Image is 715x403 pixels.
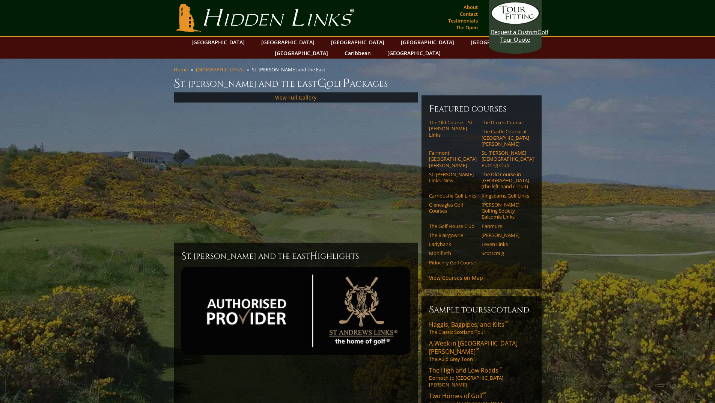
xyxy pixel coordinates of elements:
[429,223,477,229] a: The Golf House Club
[327,37,388,48] a: [GEOGRAPHIC_DATA]
[458,9,480,19] a: Contact
[252,66,328,73] li: St. [PERSON_NAME] and the East
[491,28,537,36] span: Request a Custom
[310,250,318,262] span: H
[429,339,518,356] span: A Week in [GEOGRAPHIC_DATA][PERSON_NAME]
[341,48,375,59] a: Caribbean
[429,103,534,115] h6: Featured Courses
[482,193,529,199] a: Kingsbarns Golf Links
[467,37,528,48] a: [GEOGRAPHIC_DATA]
[482,202,529,220] a: [PERSON_NAME] Golfing Society Balcomie Links
[429,366,502,374] span: The High and Low Roads
[482,232,529,238] a: [PERSON_NAME]
[491,2,540,43] a: Request a CustomGolf Tour Quote
[271,48,332,59] a: [GEOGRAPHIC_DATA]
[317,76,327,91] span: G
[188,37,248,48] a: [GEOGRAPHIC_DATA]
[476,347,479,353] sup: ™
[429,320,534,335] a: Haggis, Bagpipes, and Kilts™The Classic Scotland Tour
[429,171,477,184] a: St. [PERSON_NAME] Links–New
[498,365,502,372] sup: ™
[429,150,477,168] a: Fairmont [GEOGRAPHIC_DATA][PERSON_NAME]
[275,94,316,101] a: View Full Gallery
[482,223,529,229] a: Panmure
[504,320,508,326] sup: ™
[397,37,458,48] a: [GEOGRAPHIC_DATA]
[482,150,529,168] a: St. [PERSON_NAME] [DEMOGRAPHIC_DATA]’ Putting Club
[482,119,529,125] a: The Duke’s Course
[343,76,350,91] span: P
[429,193,477,199] a: Carnoustie Golf Links
[482,241,529,247] a: Leven Links
[429,320,508,329] span: Haggis, Bagpipes, and Kilts
[429,339,534,362] a: A Week in [GEOGRAPHIC_DATA][PERSON_NAME]™The Auld Grey Toon
[429,392,486,400] span: Two Homes of Golf
[429,366,534,388] a: The High and Low Roads™Dornoch to [GEOGRAPHIC_DATA][PERSON_NAME]
[196,66,244,73] a: [GEOGRAPHIC_DATA]
[429,250,477,256] a: Monifieth
[429,202,477,214] a: Gleneagles Golf Courses
[384,48,444,59] a: [GEOGRAPHIC_DATA]
[429,241,477,247] a: Ladybank
[429,119,477,138] a: The Old Course – St. [PERSON_NAME] Links
[174,66,188,73] a: Home
[429,274,483,281] a: View Courses on Map
[257,37,318,48] a: [GEOGRAPHIC_DATA]
[429,304,534,316] h6: Sample ToursScotland
[181,267,410,355] img: st-andrews-authorized-provider-2
[483,391,486,397] sup: ™
[462,2,480,12] a: About
[446,15,480,26] a: Testimonials
[482,250,529,256] a: Scotscraig
[429,260,477,266] a: Pitlochry Golf Course
[482,171,529,190] a: The Old Course in [GEOGRAPHIC_DATA] (the left-hand circuit)
[482,128,529,147] a: The Castle Course at [GEOGRAPHIC_DATA][PERSON_NAME]
[174,76,542,91] h1: St. [PERSON_NAME] and the East olf ackages
[454,22,480,33] a: The Open
[429,232,477,238] a: The Blairgowrie
[181,250,410,262] h2: St. [PERSON_NAME] and the East ighlights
